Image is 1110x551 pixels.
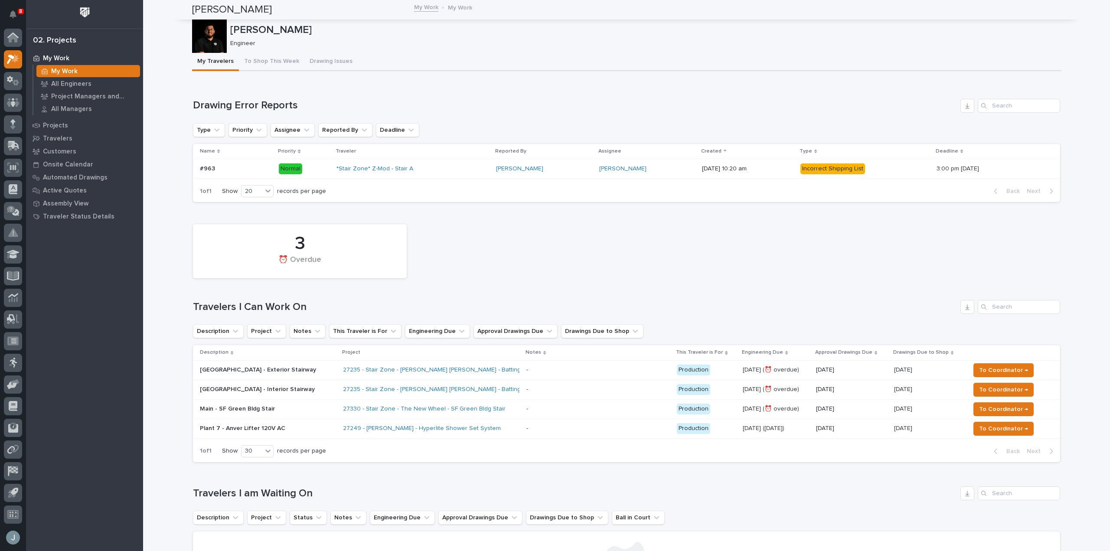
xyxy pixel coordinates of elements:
span: Back [1001,187,1020,195]
p: Project Managers and Engineers [51,93,137,101]
p: [DATE] [816,405,887,413]
a: All Managers [33,103,143,115]
a: 27249 - [PERSON_NAME] - Hyperlite Shower Set System [343,425,501,432]
button: Engineering Due [370,511,435,525]
p: Assembly View [43,200,88,208]
button: Reported By [318,123,372,137]
p: [PERSON_NAME] [230,24,1058,36]
p: [DATE] ([DATE]) [743,425,809,432]
p: Show [222,188,238,195]
div: - [526,425,528,432]
span: Back [1001,447,1020,455]
p: [DATE] [816,386,887,393]
p: 1 of 1 [193,181,219,202]
p: Automated Drawings [43,174,108,182]
button: To Coordinator → [973,383,1034,397]
button: Status [290,511,327,525]
a: 27235 - Stair Zone - [PERSON_NAME] [PERSON_NAME] - Batting Cage Stairs [343,386,555,393]
button: Drawings Due to Shop [561,324,643,338]
a: *Stair Zone* Z-Mod - Stair A [336,165,413,173]
p: Notes [526,348,541,357]
input: Search [978,99,1060,113]
p: This Traveler is For [676,348,723,357]
div: Normal [279,163,302,174]
p: Priority [278,147,296,156]
span: Next [1027,447,1046,455]
button: To Shop This Week [239,53,304,71]
p: Projects [43,122,68,130]
span: To Coordinator → [979,385,1028,395]
tr: #963#963 Normal*Stair Zone* Z-Mod - Stair A [PERSON_NAME] [PERSON_NAME] [DATE] 10:20 amIncorrect ... [193,159,1060,179]
div: - [526,405,528,413]
p: 3:00 pm [DATE] [937,163,981,173]
a: Onsite Calendar [26,158,143,171]
button: Project [247,511,286,525]
tr: [GEOGRAPHIC_DATA] - Interior Stairway27235 - Stair Zone - [PERSON_NAME] [PERSON_NAME] - Batting C... [193,380,1060,399]
span: To Coordinator → [979,365,1028,375]
span: To Coordinator → [979,424,1028,434]
a: My Work [414,2,438,12]
p: [DATE] [894,384,914,393]
p: Engineering Due [742,348,783,357]
div: 30 [242,447,262,456]
div: Production [677,384,710,395]
button: Approval Drawings Due [473,324,558,338]
button: To Coordinator → [973,402,1034,416]
button: Deadline [376,123,419,137]
tr: Plant 7 - Anver Lifter 120V AC27249 - [PERSON_NAME] - Hyperlite Shower Set System - Production[DA... [193,419,1060,438]
button: Notifications [4,5,22,23]
a: [PERSON_NAME] [599,165,646,173]
button: Assignee [271,123,315,137]
button: Project [247,324,286,338]
p: My Work [43,55,69,62]
button: Back [987,187,1023,195]
button: Type [193,123,225,137]
p: Reported By [495,147,526,156]
p: My Work [448,2,472,12]
p: Project [342,348,360,357]
div: Production [677,365,710,375]
div: Production [677,404,710,414]
button: To Coordinator → [973,363,1034,377]
p: records per page [277,188,326,195]
button: Description [193,511,244,525]
button: users-avatar [4,528,22,547]
div: - [526,366,528,374]
h1: Drawing Error Reports [193,99,957,112]
button: This Traveler is For [329,324,402,338]
p: Onsite Calendar [43,161,93,169]
p: Engineer [230,40,1054,47]
tr: [GEOGRAPHIC_DATA] - Exterior Stairway27235 - Stair Zone - [PERSON_NAME] [PERSON_NAME] - Batting C... [193,360,1060,380]
p: [DATE] (⏰ overdue) [743,386,809,393]
div: Production [677,423,710,434]
button: Engineering Due [405,324,470,338]
p: Traveler Status Details [43,213,114,221]
p: Type [800,147,812,156]
p: Deadline [936,147,958,156]
button: Next [1023,447,1060,455]
p: [DATE] [894,423,914,432]
div: Search [978,486,1060,500]
button: Description [193,324,244,338]
p: Travelers [43,135,72,143]
div: ⏰ Overdue [208,255,392,274]
a: Automated Drawings [26,171,143,184]
p: [DATE] [894,404,914,413]
button: Notes [330,511,366,525]
a: [PERSON_NAME] [496,165,543,173]
p: Description [200,348,229,357]
span: To Coordinator → [979,404,1028,414]
p: #963 [200,163,217,173]
p: Plant 7 - Anver Lifter 120V AC [200,425,336,432]
a: Travelers [26,132,143,145]
p: [DATE] [816,425,887,432]
a: My Work [33,65,143,77]
button: Drawing Issues [304,53,358,71]
a: Project Managers and Engineers [33,90,143,102]
p: Created [701,147,721,156]
p: [DATE] 10:20 am [702,165,793,173]
a: Active Quotes [26,184,143,197]
p: 8 [19,8,22,14]
button: Approval Drawings Due [438,511,522,525]
div: Incorrect Shipping List [800,163,865,174]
